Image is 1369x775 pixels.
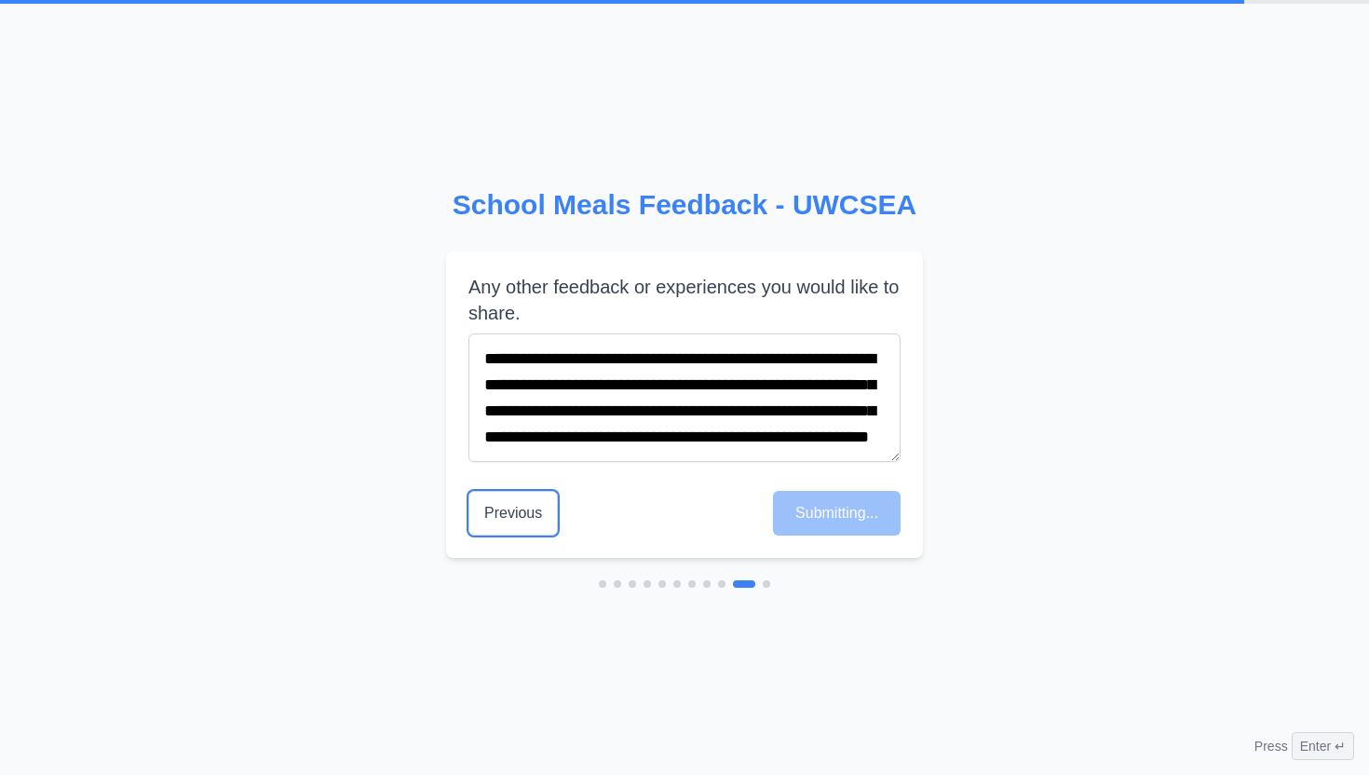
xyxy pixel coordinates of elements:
[468,491,558,536] button: Previous
[446,188,923,222] h2: School Meals Feedback - UWCSEA
[468,274,901,326] label: Any other feedback or experiences you would like to share.
[1292,732,1354,760] span: Enter ↵
[773,491,901,536] button: Submitting...
[1254,732,1354,760] div: Press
